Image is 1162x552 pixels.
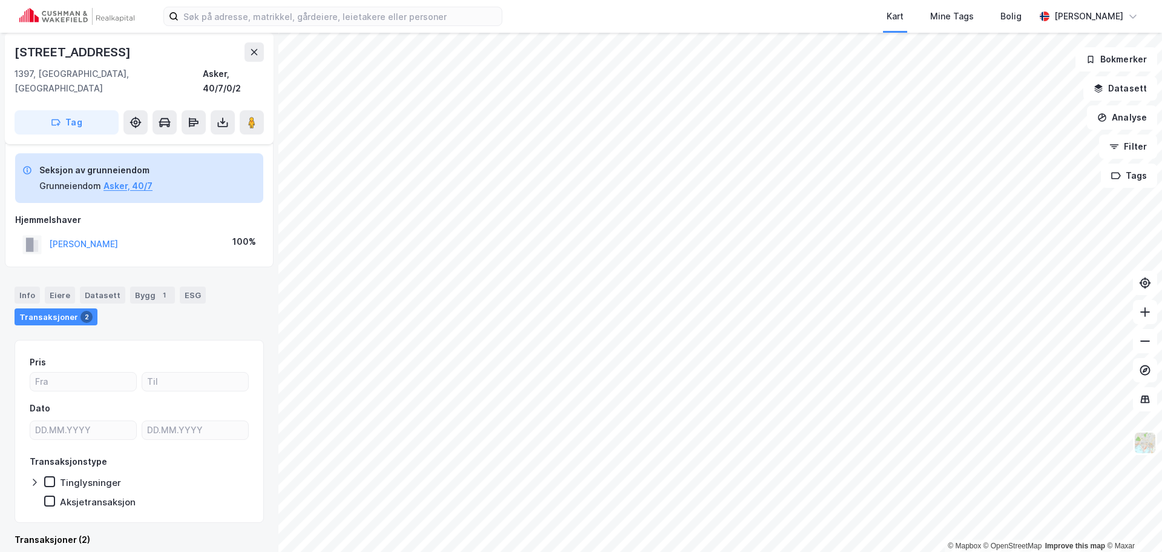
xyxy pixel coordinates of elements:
[203,67,264,96] div: Asker, 40/7/0/2
[39,163,153,178] div: Seksjon av grunneiendom
[30,401,50,416] div: Dato
[887,9,904,24] div: Kart
[1083,76,1157,101] button: Datasett
[15,67,203,96] div: 1397, [GEOGRAPHIC_DATA], [GEOGRAPHIC_DATA]
[80,311,93,323] div: 2
[30,373,136,391] input: Fra
[15,533,264,547] div: Transaksjoner (2)
[30,421,136,439] input: DD.MM.YYYY
[1087,105,1157,130] button: Analyse
[930,9,974,24] div: Mine Tags
[1075,47,1157,71] button: Bokmerker
[232,234,256,249] div: 100%
[1134,431,1157,454] img: Z
[1000,9,1022,24] div: Bolig
[142,421,248,439] input: DD.MM.YYYY
[1045,542,1105,550] a: Improve this map
[1054,9,1123,24] div: [PERSON_NAME]
[158,289,170,301] div: 1
[60,496,136,508] div: Aksjetransaksjon
[30,355,46,370] div: Pris
[179,7,502,25] input: Søk på adresse, matrikkel, gårdeiere, leietakere eller personer
[15,42,133,62] div: [STREET_ADDRESS]
[15,110,119,135] button: Tag
[15,287,40,304] div: Info
[45,287,75,304] div: Eiere
[15,213,263,227] div: Hjemmelshaver
[80,287,125,304] div: Datasett
[15,308,97,325] div: Transaksjoner
[103,179,153,193] button: Asker, 40/7
[1101,494,1162,552] div: Kontrollprogram for chat
[983,542,1042,550] a: OpenStreetMap
[180,287,206,304] div: ESG
[1101,164,1157,188] button: Tags
[19,8,134,25] img: cushman-wakefield-realkapital-logo.202ea83816669bd177139c58696a8fa1.svg
[1101,494,1162,552] iframe: Chat Widget
[948,542,981,550] a: Mapbox
[39,179,101,193] div: Grunneiendom
[60,477,121,488] div: Tinglysninger
[142,373,248,391] input: Til
[130,287,175,304] div: Bygg
[30,454,107,469] div: Transaksjonstype
[1099,135,1157,159] button: Filter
